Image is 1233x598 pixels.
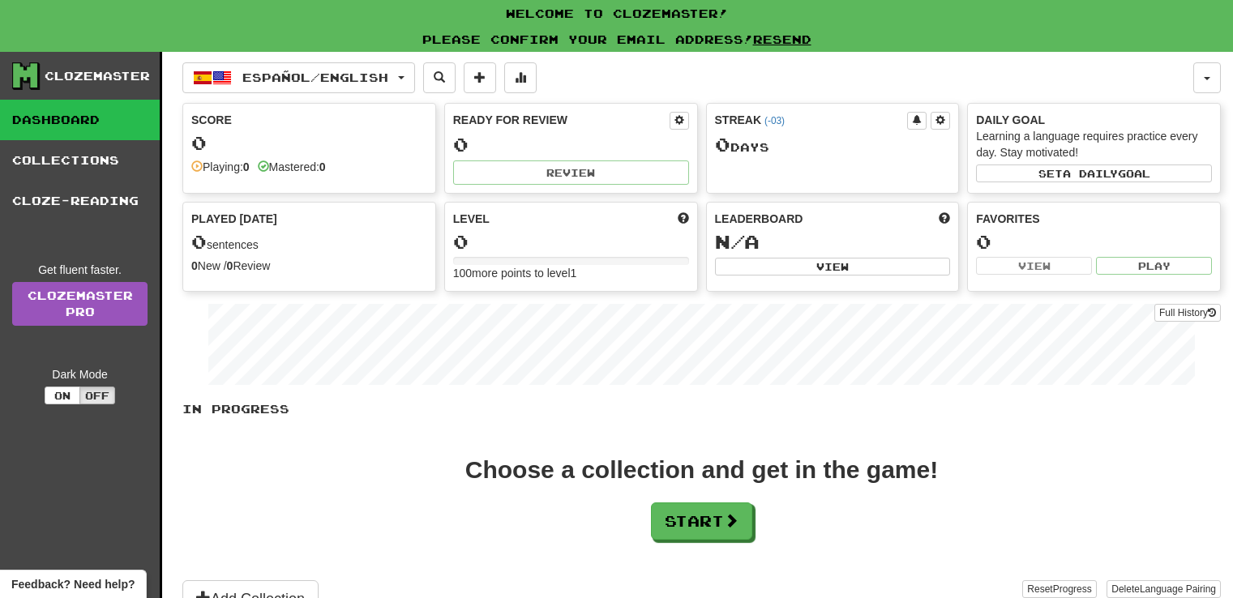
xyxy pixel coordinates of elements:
p: In Progress [182,401,1221,417]
div: Mastered: [258,159,326,175]
div: Dark Mode [12,366,148,382]
a: Resend [753,32,811,46]
div: 0 [976,232,1212,252]
div: 0 [191,133,427,153]
strong: 0 [191,259,198,272]
button: DeleteLanguage Pairing [1107,580,1221,598]
span: 0 [715,133,730,156]
div: Daily Goal [976,112,1212,128]
div: Favorites [976,211,1212,227]
span: Progress [1053,583,1092,595]
span: Language Pairing [1140,583,1216,595]
button: View [715,258,951,276]
div: 0 [453,135,689,155]
div: Score [191,112,427,128]
button: Español/English [182,62,415,93]
span: This week in points, UTC [939,211,950,227]
strong: 0 [227,259,233,272]
div: New / Review [191,258,427,274]
strong: 0 [243,160,250,173]
a: ClozemasterPro [12,282,148,326]
button: Play [1096,257,1212,275]
div: Clozemaster [45,68,150,84]
div: Day s [715,135,951,156]
strong: 0 [319,160,326,173]
span: a daily [1063,168,1118,179]
button: View [976,257,1092,275]
button: Off [79,387,115,404]
div: Get fluent faster. [12,262,148,278]
div: Choose a collection and get in the game! [465,458,938,482]
button: Search sentences [423,62,456,93]
div: Streak [715,112,908,128]
div: 0 [453,232,689,252]
button: ResetProgress [1022,580,1096,598]
span: Leaderboard [715,211,803,227]
div: Ready for Review [453,112,670,128]
span: Open feedback widget [11,576,135,592]
span: Español / English [242,70,388,84]
span: N/A [715,230,760,253]
div: 100 more points to level 1 [453,265,689,281]
button: Start [651,502,752,540]
button: Review [453,160,689,185]
span: Score more points to level up [678,211,689,227]
span: Played [DATE] [191,211,277,227]
span: Level [453,211,490,227]
button: Seta dailygoal [976,164,1212,182]
button: More stats [504,62,537,93]
button: Full History [1154,304,1221,322]
a: (-03) [764,115,785,126]
div: Playing: [191,159,250,175]
span: 0 [191,230,207,253]
div: Learning a language requires practice every day. Stay motivated! [976,128,1212,160]
div: sentences [191,232,427,253]
button: Add sentence to collection [464,62,496,93]
button: On [45,387,80,404]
